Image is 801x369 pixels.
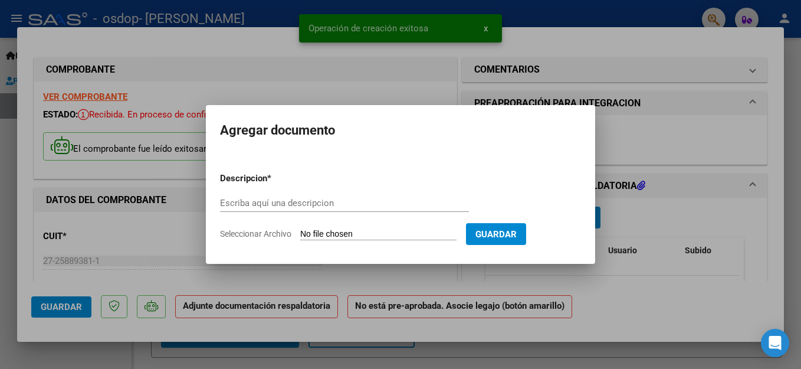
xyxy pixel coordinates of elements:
[220,119,581,142] h2: Agregar documento
[220,229,291,239] span: Seleccionar Archivo
[466,223,526,245] button: Guardar
[220,172,329,185] p: Descripcion
[761,329,789,357] div: Open Intercom Messenger
[475,229,517,240] span: Guardar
